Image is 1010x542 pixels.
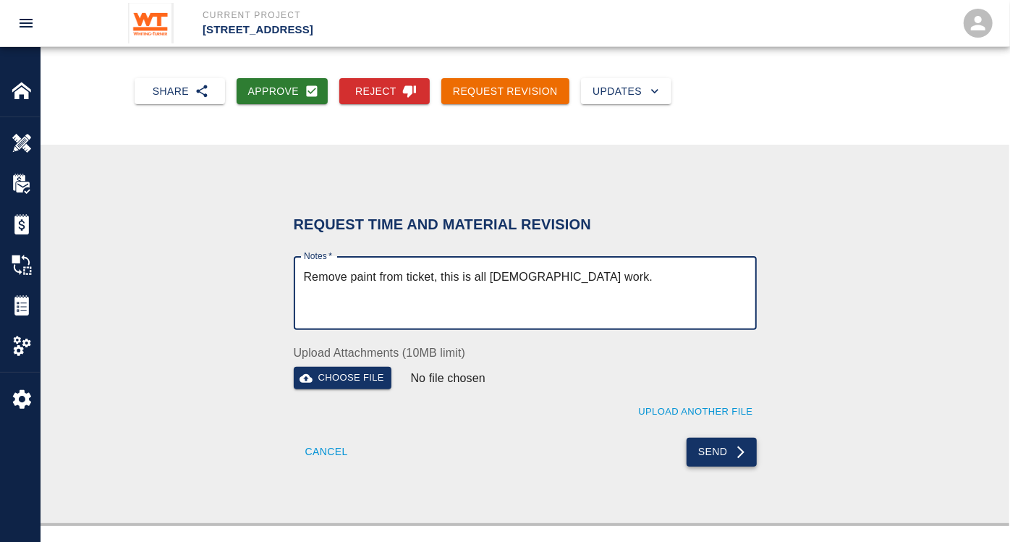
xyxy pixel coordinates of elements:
p: [STREET_ADDRESS] [203,22,583,38]
h6: Request Time and Material Revision [294,213,757,236]
iframe: Chat Widget [770,386,1010,542]
textarea: Remove paint from ticket, this is all [DEMOGRAPHIC_DATA] work. [304,268,747,318]
button: Send [687,438,757,467]
label: Upload Attachments (10MB limit) [294,344,757,361]
p: Current Project [203,9,583,22]
label: Notes [304,250,332,262]
p: No file chosen [411,370,486,387]
button: Reject [339,78,430,105]
button: Approve [237,78,328,105]
button: Upload Another File [635,401,756,423]
button: Request Revision [441,78,569,105]
button: Share [135,78,225,105]
button: Cancel [294,438,360,467]
button: Updates [581,78,671,105]
img: Whiting-Turner [128,3,174,43]
button: Choose file [294,367,392,389]
button: open drawer [9,6,43,41]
